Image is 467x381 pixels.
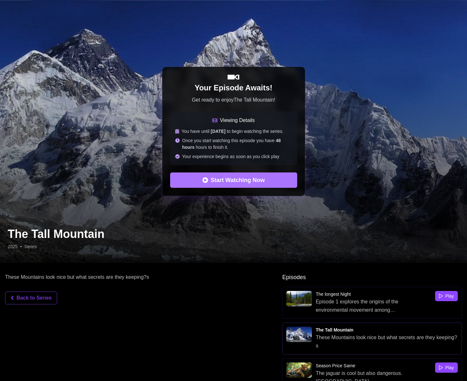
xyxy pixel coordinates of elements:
a: Back to Series [5,292,57,304]
p: Episodes [282,273,462,282]
p: Season Price Same [316,362,431,369]
p: You have until to begin watching the series. [182,128,283,135]
p: Series [24,243,37,250]
p: Your experience begins as soon as you click play [182,153,280,160]
p: Viewing Details [220,117,255,124]
p: The Tall Mountain [316,327,458,333]
p: Get ready to enjoy The Tall Mountain ! [170,96,297,104]
a: The longest NightEpisode 1 explores the origins of the environmental movement among [DEMOGRAPHIC_... [282,287,462,319]
p: • [20,243,22,250]
button: Start Watching Now [170,172,297,188]
h1: The Tall Mountain [8,227,459,241]
p: These Mountains look nice but what secrets are they keeping?s [5,273,250,281]
h2: Your Episode Awaits! [170,83,297,93]
a: The Tall MountainThese Mountains look nice but what secrets are they keeping?s [282,323,462,354]
p: Episode 1 explores the origins of the environmental movement among [DEMOGRAPHIC_DATA] people. [316,298,431,314]
p: Once you start watching this episode you have hours to finish it. [182,137,292,151]
p: These Mountains look nice but what secrets are they keeping?s [316,333,458,350]
p: The longest Night [316,291,431,298]
button: Play [435,362,458,373]
button: Play [435,291,458,301]
span: [DATE] [211,129,227,134]
p: 2025 [8,243,18,250]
